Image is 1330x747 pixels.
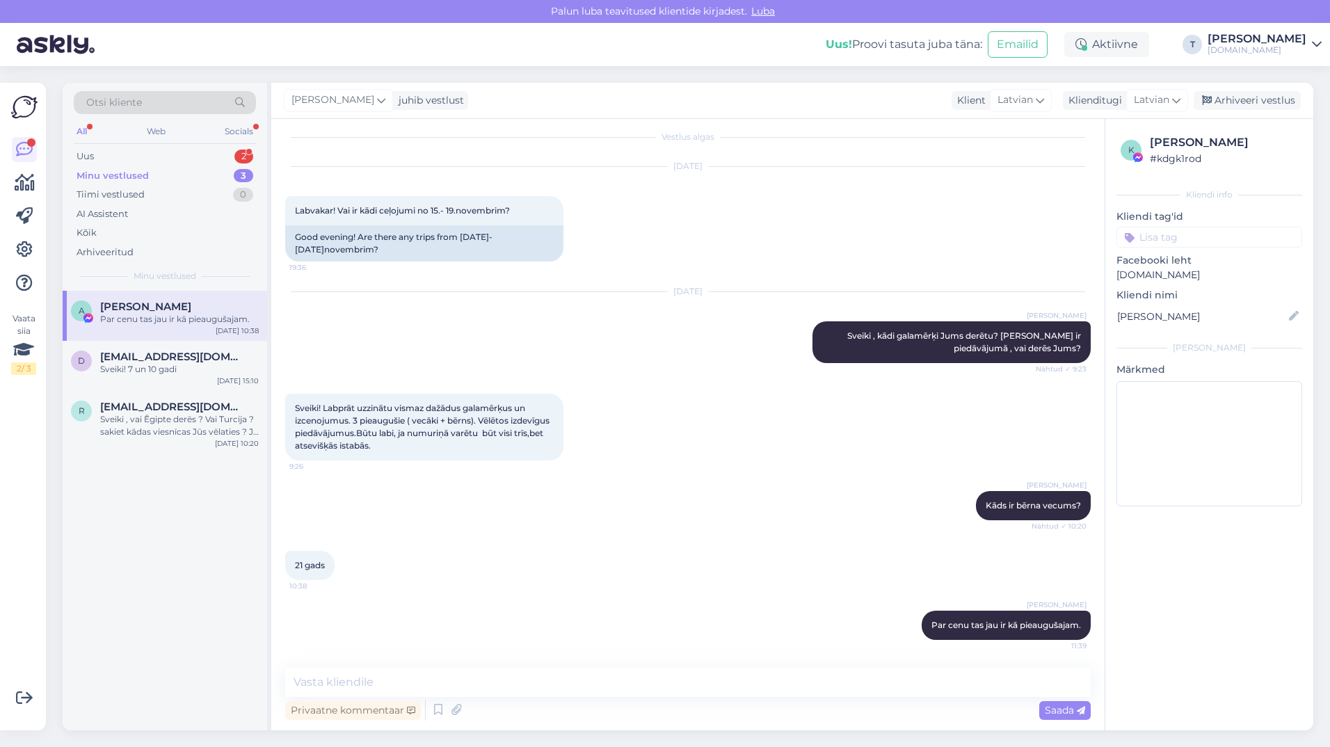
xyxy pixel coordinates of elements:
a: [PERSON_NAME][DOMAIN_NAME] [1208,33,1322,56]
div: AI Assistent [77,207,128,221]
div: [DATE] 10:38 [216,326,259,336]
div: Kliendi info [1116,188,1302,201]
div: Sveiki , vai Ēgipte derēs ? Vai Turcija ? sakiet kādas viesnīcas Jūs vēlaties ? Jo izvēle ļoti li... [100,413,259,438]
span: Luba [747,5,779,17]
span: [PERSON_NAME] [1027,480,1087,490]
div: Proovi tasuta juba täna: [826,36,982,53]
p: Kliendi nimi [1116,288,1302,303]
div: 2 / 3 [11,362,36,375]
span: 21 gads [295,560,325,570]
span: Latvian [997,93,1033,108]
div: Socials [222,122,256,140]
div: # kdgk1rod [1150,151,1298,166]
span: [PERSON_NAME] [291,93,374,108]
div: [DATE] [285,285,1091,298]
div: Aktiivne [1064,32,1149,57]
p: [DOMAIN_NAME] [1116,268,1302,282]
div: 0 [233,188,253,202]
img: Askly Logo [11,94,38,120]
span: Nähtud ✓ 10:20 [1032,521,1087,531]
div: T [1183,35,1202,54]
div: 3 [234,169,253,183]
span: 11:39 [1034,641,1087,651]
span: Otsi kliente [86,95,142,110]
span: Nähtud ✓ 9:23 [1034,364,1087,374]
span: Antra Končus [100,300,191,313]
div: Good evening! Are there any trips from [DATE]- [DATE]novembrim? [285,225,563,262]
div: [PERSON_NAME] [1150,134,1298,151]
div: Vaata siia [11,312,36,375]
input: Lisa nimi [1117,309,1286,324]
span: k [1128,145,1135,155]
span: Sveiki , kādi galamērķi Jums derētu? [PERSON_NAME] ir piedāvājumā , vai derēs Jums? [847,330,1083,353]
div: Arhiveeritud [77,246,134,259]
div: Uus [77,150,94,163]
div: Privaatne kommentaar [285,701,421,720]
span: [PERSON_NAME] [1027,310,1087,321]
span: Latvian [1134,93,1169,108]
div: Sveiki! 7 un 10 gadi [100,363,259,376]
div: All [74,122,90,140]
div: Vestlus algas [285,131,1091,143]
div: Web [144,122,168,140]
button: Emailid [988,31,1048,58]
div: [PERSON_NAME] [1116,342,1302,354]
span: 10:38 [289,581,342,591]
div: Tiimi vestlused [77,188,145,202]
div: Arhiveeri vestlus [1194,91,1301,110]
span: [PERSON_NAME] [1027,600,1087,610]
span: dagolovinad@gmail.com [100,351,245,363]
span: Sveiki! Labprāt uzzinātu vismaz dažādus galamērķus un izcenojumus. 3 pieaugušie ( vecāki + bērns)... [295,403,552,451]
div: 2 [234,150,253,163]
b: Uus! [826,38,852,51]
p: Facebooki leht [1116,253,1302,268]
div: Klient [952,93,986,108]
span: R [79,405,85,416]
span: A [79,305,85,316]
div: [DOMAIN_NAME] [1208,45,1306,56]
p: Märkmed [1116,362,1302,377]
div: [DATE] 15:10 [217,376,259,386]
span: 9:26 [289,461,342,472]
div: Minu vestlused [77,169,149,183]
div: Kõik [77,226,97,240]
span: Labvakar! Vai ir kādi ceļojumi no 15.- 19.novembrim? [295,205,510,216]
div: Klienditugi [1063,93,1122,108]
div: Par cenu tas jau ir kā pieaugušajam. [100,313,259,326]
div: [DATE] [285,160,1091,172]
div: [DATE] 10:20 [215,438,259,449]
span: Saada [1045,704,1085,716]
div: juhib vestlust [393,93,464,108]
span: 19:36 [289,262,342,273]
span: d [78,355,85,366]
span: Par cenu tas jau ir kā pieaugušajam. [931,620,1081,630]
p: Kliendi tag'id [1116,209,1302,224]
input: Lisa tag [1116,227,1302,248]
span: Rigondab@gmail.com [100,401,245,413]
div: [PERSON_NAME] [1208,33,1306,45]
span: Kāds ir bērna vecums? [986,500,1081,511]
span: Minu vestlused [134,270,196,282]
